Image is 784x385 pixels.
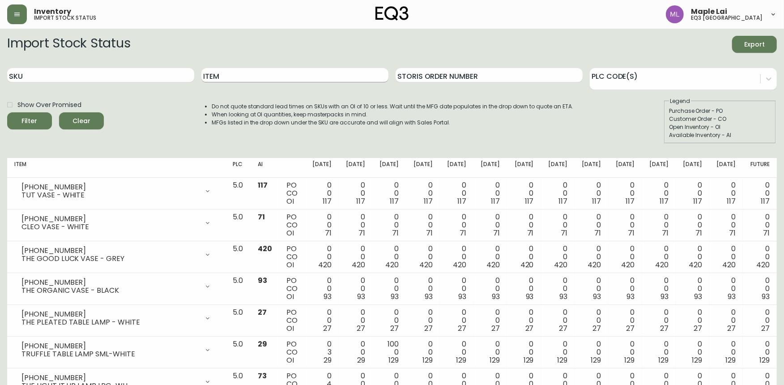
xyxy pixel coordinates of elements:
div: 0 0 [312,213,331,237]
div: 0 0 [447,245,466,269]
td: 5.0 [226,305,250,337]
span: OI [286,260,294,270]
div: 0 0 [548,340,567,364]
li: Do not quote standard lead times on SKUs with an OI of 10 or less. Wait until the MFG date popula... [212,103,573,111]
th: [DATE] [642,158,676,178]
span: 420 [419,260,433,270]
div: [PHONE_NUMBER]THE GOOD LUCK VASE - GREY [14,245,218,265]
th: [DATE] [440,158,473,178]
div: 0 0 [514,245,533,269]
div: 0 0 [379,245,399,269]
span: 117 [761,196,770,206]
div: 0 0 [750,308,770,333]
span: 117 [626,196,635,206]
div: 0 0 [615,245,635,269]
td: 5.0 [226,241,250,273]
span: 71 [527,228,534,238]
span: Show Over Promised [17,100,81,110]
div: 0 0 [346,308,365,333]
span: 27 [559,323,567,334]
div: 0 0 [582,277,601,301]
span: OI [286,228,294,238]
span: 27 [390,323,399,334]
span: 93 [660,291,669,302]
div: 0 0 [481,277,500,301]
li: When looking at OI quantities, keep masterpacks in mind. [212,111,573,119]
div: [PHONE_NUMBER]TRUFFLE TABLE LAMP SML-WHITE [14,340,218,360]
div: [PHONE_NUMBER] [21,247,199,255]
span: 71 [729,228,736,238]
div: 0 0 [413,181,432,205]
span: 27 [694,323,702,334]
div: 0 0 [716,308,736,333]
span: 129 [759,355,770,365]
div: 0 0 [649,181,669,205]
div: 0 0 [683,213,702,237]
span: 129 [524,355,534,365]
span: 71 [426,228,433,238]
div: 0 0 [481,308,500,333]
span: 27 [592,323,601,334]
button: Filter [7,112,52,129]
span: 71 [763,228,770,238]
div: 0 0 [481,340,500,364]
div: 0 0 [582,245,601,269]
div: [PHONE_NUMBER] [21,215,199,223]
div: 0 3 [312,340,331,364]
div: 0 0 [683,308,702,333]
legend: Legend [669,97,691,105]
span: 27 [761,323,770,334]
div: 0 0 [312,277,331,301]
div: 0 0 [582,308,601,333]
span: 29 [357,355,365,365]
span: OI [286,355,294,365]
th: [DATE] [406,158,439,178]
span: 117 [390,196,399,206]
div: 0 0 [750,213,770,237]
span: 129 [490,355,500,365]
span: 29 [258,339,267,349]
span: 129 [726,355,736,365]
span: 420 [352,260,365,270]
span: 93 [357,291,365,302]
th: PLC [226,158,250,178]
span: 117 [727,196,736,206]
div: 0 0 [413,308,432,333]
div: PO CO [286,213,298,237]
button: Clear [59,112,104,129]
li: MFGs listed in the drop down under the SKU are accurate and will align with Sales Portal. [212,119,573,127]
th: Item [7,158,226,178]
span: 420 [756,260,770,270]
span: 420 [689,260,702,270]
div: 0 0 [683,181,702,205]
div: 0 0 [716,213,736,237]
div: THE ORGANIC VASE - BLACK [21,287,199,295]
div: TUT VASE - WHITE [21,191,199,199]
span: 420 [588,260,601,270]
span: 129 [557,355,567,365]
div: 0 0 [379,181,399,205]
div: 0 0 [346,213,365,237]
span: 71 [358,228,365,238]
div: [PHONE_NUMBER] [21,278,199,287]
span: 71 [628,228,635,238]
div: 0 0 [716,245,736,269]
td: 5.0 [226,337,250,368]
h5: eq3 [GEOGRAPHIC_DATA] [691,15,763,21]
div: [PHONE_NUMBER]THE PLEATED TABLE LAMP - WHITE [14,308,218,328]
span: 71 [392,228,399,238]
span: 93 [627,291,635,302]
div: 0 0 [346,277,365,301]
div: 0 0 [413,340,432,364]
span: 117 [323,196,332,206]
span: 117 [424,196,433,206]
span: 129 [422,355,433,365]
div: 0 0 [615,308,635,333]
div: 0 0 [312,245,331,269]
div: 0 0 [481,181,500,205]
span: 420 [486,260,500,270]
div: Available Inventory - AI [669,131,771,139]
span: 420 [723,260,736,270]
div: THE GOOD LUCK VASE - GREY [21,255,199,263]
div: 0 0 [413,213,432,237]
